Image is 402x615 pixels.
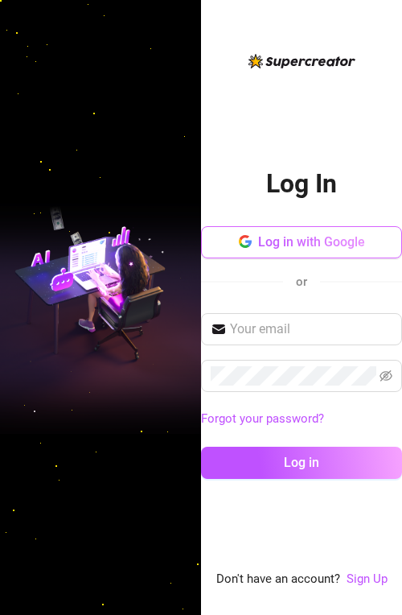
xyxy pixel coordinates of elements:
[230,320,392,339] input: Your email
[201,226,402,258] button: Log in with Google
[248,54,355,68] img: logo-BBDzfeDw.svg
[296,274,307,289] span: or
[347,572,388,586] a: Sign Up
[284,455,319,470] span: Log in
[347,570,388,589] a: Sign Up
[201,447,402,479] button: Log in
[258,234,365,250] span: Log in with Google
[216,570,340,589] span: Don't have an account?
[201,410,402,429] a: Forgot your password?
[379,369,392,382] span: eye-invisible
[266,167,337,200] h2: Log In
[201,411,324,426] a: Forgot your password?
